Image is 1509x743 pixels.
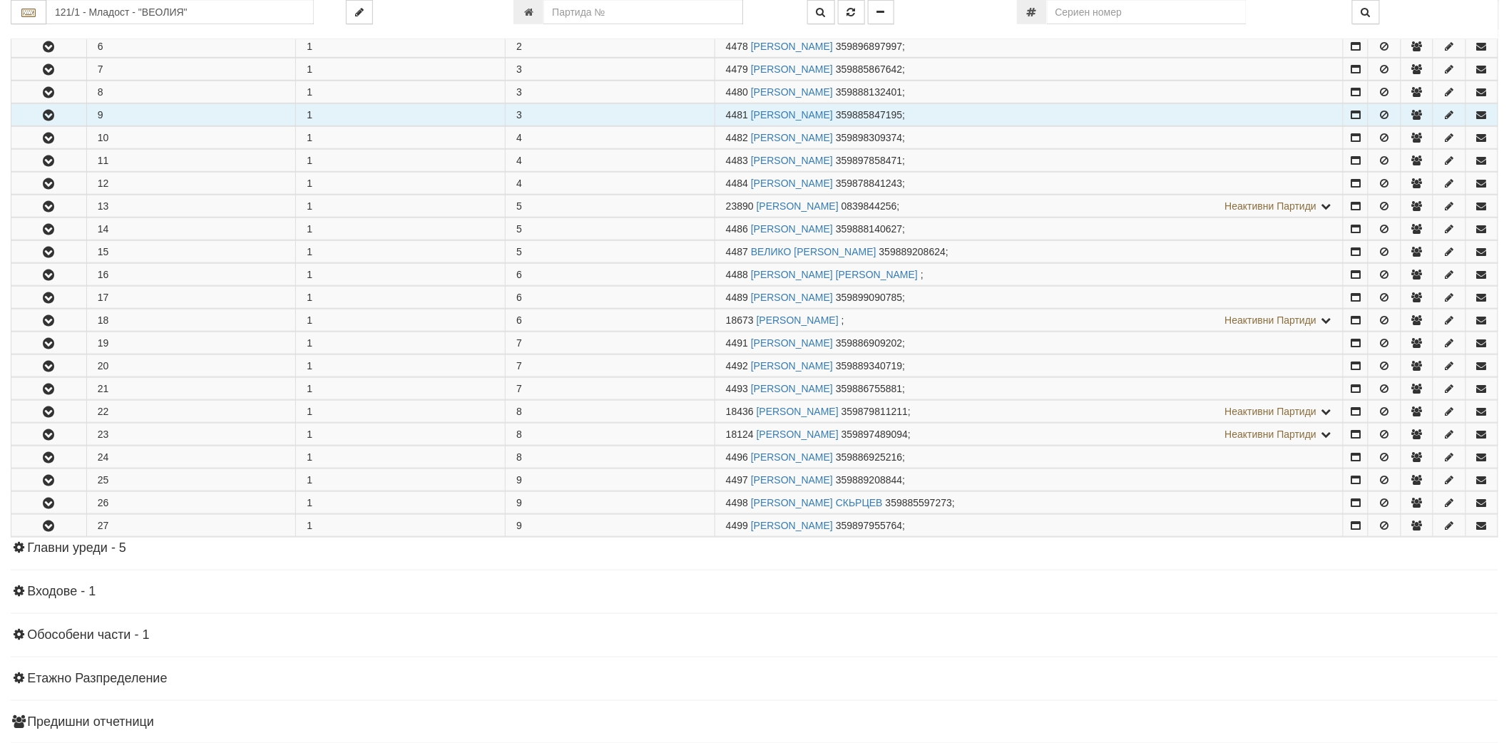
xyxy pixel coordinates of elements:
span: 9 [516,474,522,486]
td: 16 [86,264,296,286]
span: Партида № [726,41,748,52]
td: 11 [86,150,296,172]
td: 14 [86,218,296,240]
span: 4 [516,178,522,189]
td: 25 [86,469,296,491]
td: 1 [296,469,506,491]
span: Партида № [726,406,754,417]
span: Партида № [726,474,748,486]
span: Партида № [726,155,748,166]
span: 9 [516,497,522,508]
a: [PERSON_NAME] [751,223,833,235]
span: 359886909202 [836,337,902,349]
span: Неактивни Партиди [1225,314,1317,326]
a: [PERSON_NAME] [757,314,839,326]
span: 359897858471 [836,155,902,166]
td: ; [715,355,1343,377]
td: 1 [296,401,506,423]
td: 17 [86,287,296,309]
td: 20 [86,355,296,377]
a: [PERSON_NAME] [751,520,833,531]
td: 18 [86,309,296,332]
span: Партида № [726,246,748,257]
span: 4 [516,132,522,143]
a: [PERSON_NAME] [751,86,833,98]
span: 3 [516,63,522,75]
td: 1 [296,332,506,354]
a: [PERSON_NAME] [751,292,833,303]
td: 6 [86,36,296,58]
td: ; [715,332,1343,354]
td: 1 [296,492,506,514]
a: ВЕЛИКО [PERSON_NAME] [751,246,876,257]
span: 359889208844 [836,474,902,486]
td: 10 [86,127,296,149]
span: 359896897997 [836,41,902,52]
td: 1 [296,309,506,332]
span: Партида № [726,337,748,349]
a: [PERSON_NAME] [751,63,833,75]
span: Партида № [726,132,748,143]
a: [PERSON_NAME] СКЬРЦЕВ [751,497,883,508]
a: [PERSON_NAME] [751,383,833,394]
td: ; [715,309,1343,332]
td: 13 [86,195,296,217]
td: 23 [86,424,296,446]
span: Партида № [726,292,748,303]
span: 359897955764 [836,520,902,531]
span: 5 [516,200,522,212]
span: 359888132401 [836,86,902,98]
span: 8 [516,429,522,440]
span: 359897489094 [842,429,908,440]
span: Партида № [726,269,748,280]
td: 12 [86,173,296,195]
td: ; [715,515,1343,537]
span: Партида № [726,200,754,212]
span: 359898309374 [836,132,902,143]
td: ; [715,58,1343,81]
td: ; [715,36,1343,58]
td: ; [715,195,1343,217]
span: 3 [516,86,522,98]
td: 9 [86,104,296,126]
td: ; [715,127,1343,149]
td: ; [715,469,1343,491]
span: Партида № [726,520,748,531]
a: [PERSON_NAME] [PERSON_NAME] [751,269,918,280]
span: Партида № [726,314,754,326]
td: 1 [296,36,506,58]
td: 7 [86,58,296,81]
span: 359886755881 [836,383,902,394]
span: 7 [516,383,522,394]
h4: Предишни отчетници [11,715,1498,729]
span: Партида № [726,109,748,121]
a: [PERSON_NAME] [757,406,839,417]
span: Партида № [726,360,748,371]
span: 359886925216 [836,451,902,463]
span: 4 [516,155,522,166]
span: Партида № [726,429,754,440]
td: ; [715,81,1343,103]
td: ; [715,492,1343,514]
td: ; [715,218,1343,240]
span: 8 [516,406,522,417]
span: 359889340719 [836,360,902,371]
span: Партида № [726,497,748,508]
td: ; [715,446,1343,468]
td: 15 [86,241,296,263]
a: [PERSON_NAME] [751,41,833,52]
a: [PERSON_NAME] [757,200,839,212]
span: Партида № [726,451,748,463]
td: 24 [86,446,296,468]
span: 359885597273 [886,497,952,508]
td: 1 [296,264,506,286]
span: 359888140627 [836,223,902,235]
span: 3 [516,109,522,121]
span: 6 [516,269,522,280]
td: ; [715,150,1343,172]
span: 9 [516,520,522,531]
span: 0839844256 [842,200,897,212]
span: 5 [516,246,522,257]
td: 1 [296,150,506,172]
td: 1 [296,446,506,468]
